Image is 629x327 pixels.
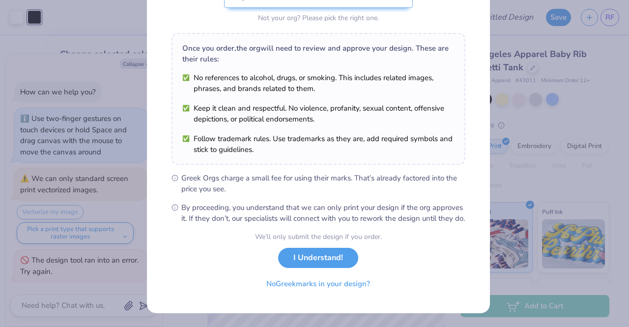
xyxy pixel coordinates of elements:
[181,202,465,224] span: By proceeding, you understand that we can only print your design if the org approves it. If they ...
[182,43,455,64] div: Once you order, the org will need to review and approve your design. These are their rules:
[181,173,465,194] span: Greek Orgs charge a small fee for using their marks. That’s already factored into the price you see.
[182,133,455,155] li: Follow trademark rules. Use trademarks as they are, add required symbols and stick to guidelines.
[258,274,378,294] button: NoGreekmarks in your design?
[182,103,455,124] li: Keep it clean and respectful. No violence, profanity, sexual content, offensive depictions, or po...
[182,72,455,94] li: No references to alcohol, drugs, or smoking. This includes related images, phrases, and brands re...
[255,232,382,242] div: We’ll only submit the design if you order.
[224,13,413,23] div: Not your org? Please pick the right one.
[278,248,358,268] button: I Understand!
